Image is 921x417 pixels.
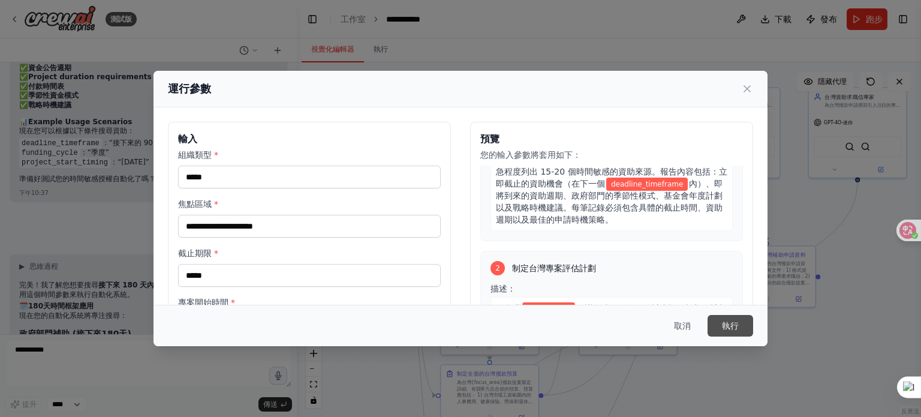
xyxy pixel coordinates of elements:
div: 2 [490,261,505,275]
button: 執行 [708,315,753,337]
font: 截止期限 [178,248,218,258]
font: 制定台灣專案評估計劃 [512,263,596,273]
font: 為台灣 倡議 [496,304,727,373]
font: 取消 [674,321,691,331]
font: 運行參數 [168,82,211,95]
span: 創建一個全面的計畫評估框架， [593,304,711,313]
font: 輸入 [178,133,197,145]
span: Variable: deadline_timeframe [606,178,688,191]
font: 您的輸入參數將套用如下： [480,150,581,160]
span: 以 Markdown 格式呈現的台灣優先資助機會報告，按申請緊急程度列出 15-20 個時間敏感的資助來源。報告內容包括：立即截止的資助機會（在下一個 [496,155,727,188]
font: 預覽 [480,133,499,145]
font: 描述： [490,284,516,293]
font: 執行 [722,321,739,331]
font: 專案開始時間 [178,298,235,307]
button: 取消 [664,315,700,337]
font: 組織類型 [178,150,218,160]
span: Variable: focus_area [522,302,575,316]
font: 焦點區域 [178,199,218,209]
